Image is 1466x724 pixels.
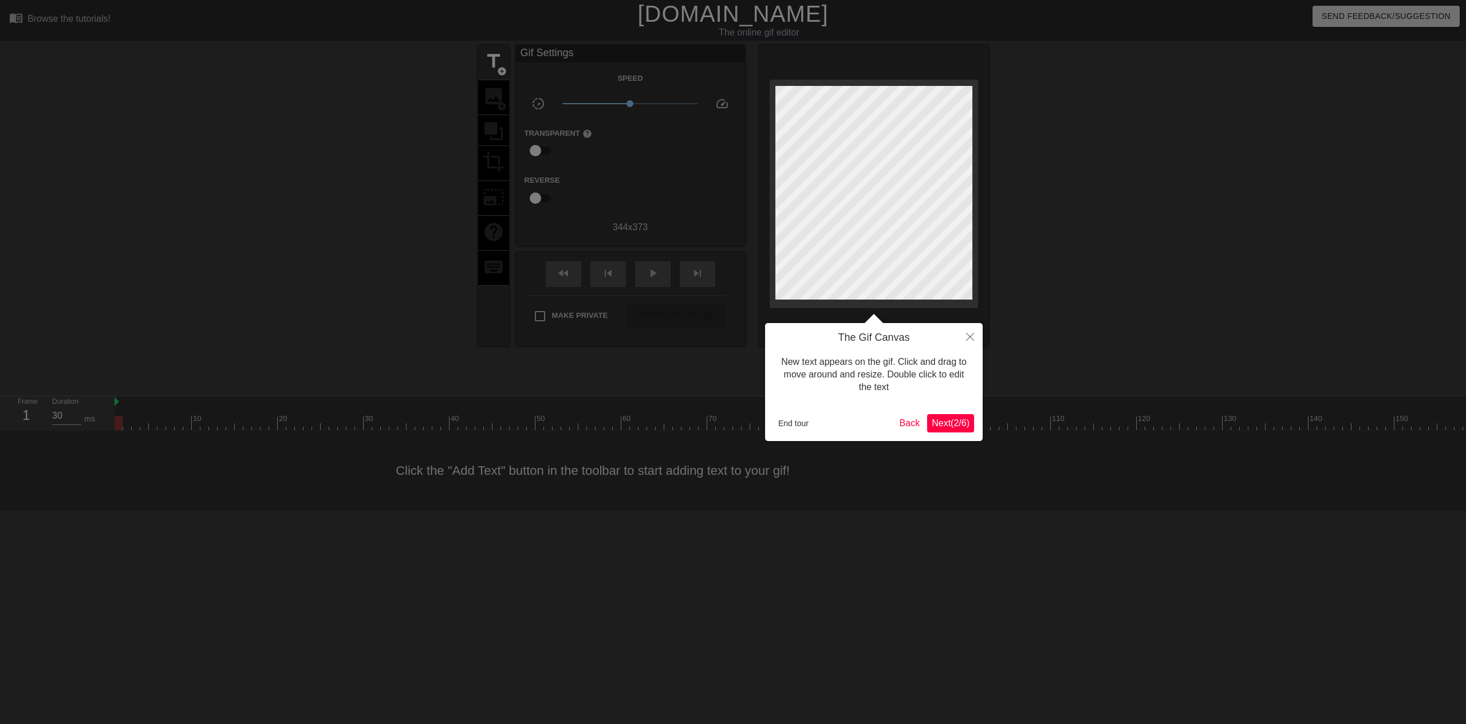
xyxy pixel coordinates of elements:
h4: The Gif Canvas [774,332,974,344]
button: End tour [774,415,813,432]
span: Next ( 2 / 6 ) [932,418,970,428]
div: New text appears on the gif. Click and drag to move around and resize. Double click to edit the text [774,344,974,406]
button: Next [927,414,974,432]
button: Close [957,323,983,349]
button: Back [895,414,925,432]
